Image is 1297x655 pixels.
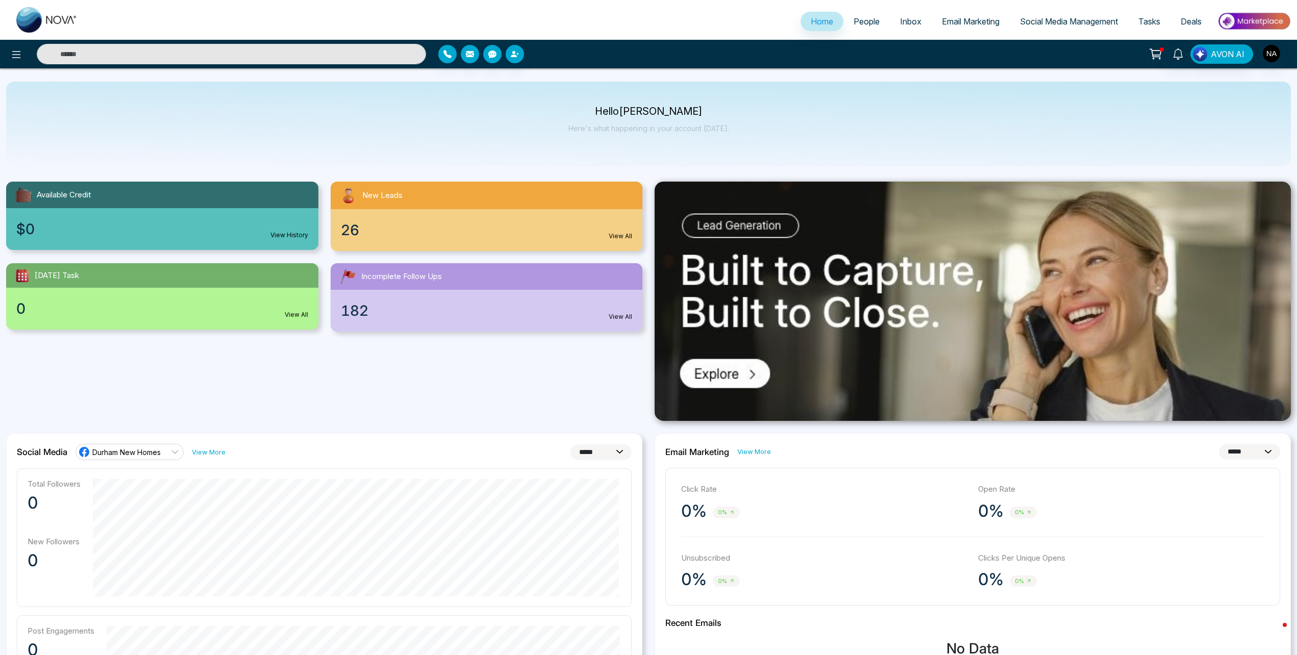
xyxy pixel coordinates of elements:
span: $0 [16,218,35,240]
a: View All [285,310,308,319]
img: newLeads.svg [339,186,358,205]
a: View More [737,447,771,457]
img: Nova CRM Logo [16,7,78,33]
span: People [854,16,880,27]
span: Social Media Management [1020,16,1118,27]
p: 0% [681,501,707,521]
p: 0 [28,550,81,571]
img: followUps.svg [339,267,357,286]
a: View More [192,447,226,457]
span: 26 [341,219,359,241]
span: Durham New Homes [92,447,161,457]
a: People [843,12,890,31]
span: Inbox [900,16,921,27]
a: Email Marketing [932,12,1010,31]
p: Total Followers [28,479,81,489]
span: Deals [1181,16,1202,27]
a: Home [801,12,843,31]
p: 0% [978,569,1004,590]
span: 0% [1010,507,1037,518]
p: 0% [978,501,1004,521]
span: Email Marketing [942,16,1000,27]
p: Post Engagements [28,626,94,636]
img: Market-place.gif [1217,10,1291,33]
a: View All [609,312,632,321]
p: Clicks Per Unique Opens [978,552,1265,564]
h2: Email Marketing [665,447,729,457]
span: 0% [713,507,740,518]
p: Click Rate [681,484,968,495]
p: Open Rate [978,484,1265,495]
span: 0% [1010,575,1037,587]
p: Here's what happening in your account [DATE]. [568,124,729,133]
a: Deals [1170,12,1212,31]
span: Available Credit [37,189,91,201]
p: 0% [681,569,707,590]
a: View All [609,232,632,241]
a: Tasks [1128,12,1170,31]
a: Incomplete Follow Ups182View All [325,263,649,332]
span: 182 [341,300,368,321]
button: AVON AI [1190,44,1253,64]
p: 0 [28,493,81,513]
p: New Followers [28,537,81,546]
span: Tasks [1138,16,1160,27]
span: Home [811,16,833,27]
img: availableCredit.svg [14,186,33,204]
p: Hello [PERSON_NAME] [568,107,729,116]
span: Incomplete Follow Ups [361,271,442,283]
iframe: Intercom live chat [1262,620,1287,645]
img: User Avatar [1263,45,1280,62]
p: Unsubscribed [681,552,968,564]
img: todayTask.svg [14,267,31,284]
img: Lead Flow [1193,47,1207,61]
h2: Social Media [17,447,67,457]
span: AVON AI [1211,48,1244,60]
h2: Recent Emails [665,618,1280,628]
span: [DATE] Task [35,270,79,282]
a: View History [270,231,308,240]
span: New Leads [362,190,403,201]
span: 0% [713,575,740,587]
span: 0 [16,298,26,319]
img: . [655,182,1291,421]
a: Social Media Management [1010,12,1128,31]
a: New Leads26View All [325,182,649,251]
a: Inbox [890,12,932,31]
